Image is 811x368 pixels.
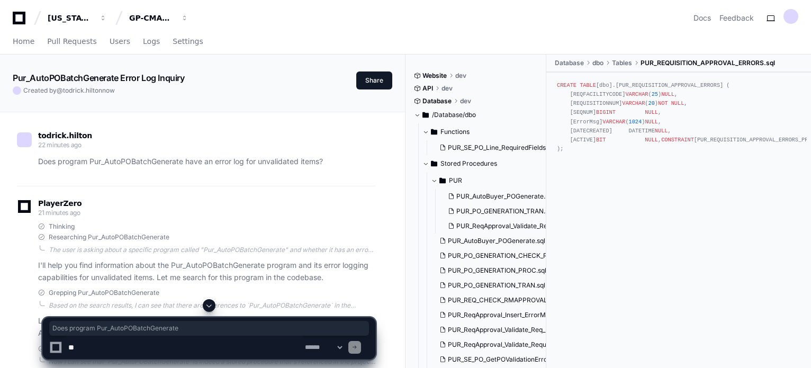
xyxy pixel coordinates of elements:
button: GP-CMAG-MP2 [125,8,193,28]
span: 20 [648,100,655,106]
span: PUR_SE_PO_Line_RequiredFields.sql [448,143,556,152]
span: Settings [173,38,203,44]
div: GP-CMAG-MP2 [129,13,175,23]
span: Tables [612,59,632,67]
span: VARCHAR [625,91,648,97]
button: PUR_AutoBuyer_POGenerate.sql [435,234,549,248]
svg: Directory [422,109,429,121]
span: NULL [671,100,684,106]
button: /Database/dbo [414,106,538,123]
button: Functions [422,123,547,140]
span: CONSTRAINT [661,137,694,143]
svg: Directory [439,174,446,187]
a: Home [13,30,34,54]
span: @ [57,86,63,94]
span: Does program Pur_AutoPOBatchGenerate [52,324,366,333]
span: PUR_AutoBuyer_POGenerate.sql [448,237,545,245]
span: NULL [661,91,674,97]
span: NULL [655,128,668,134]
span: VARCHAR [622,100,645,106]
span: BIGINT [596,109,616,115]
span: PUR_PO_GENERATION_PROC.sql [448,266,546,275]
svg: Directory [431,125,437,138]
span: Logs [143,38,160,44]
div: [US_STATE] Pacific [48,13,93,23]
button: PUR_REQ_CHECK_RMAPPROVALS.sql [435,293,549,308]
span: todrick.hilton [63,86,102,94]
span: PUR_PO_GENERATION_CHECK_REQFLD.sql [448,252,578,260]
span: Home [13,38,34,44]
p: Does program Pur_AutoPOBatchGenerate have an error log for unvalidated items? [38,156,375,168]
button: PUR_SE_PO_Line_RequiredFields.sql [435,140,549,155]
span: PUR_REQUISITION_APPROVAL_ERRORS.sql [641,59,775,67]
span: API [422,84,433,93]
button: PUR_PO_GENERATION_CHECK_REQFLD.sql [435,248,549,263]
span: dbo [592,59,603,67]
button: PUR_PO_GENERATION_PROC.sql [435,263,549,278]
a: Settings [173,30,203,54]
a: Logs [143,30,160,54]
span: PUR_AutoBuyer_POGenerate.sql [456,192,554,201]
span: 25 [652,91,658,97]
span: dev [455,71,466,80]
span: PUR_ReqApproval_Validate_Requisition.sql [456,222,582,230]
a: Docs [693,13,711,23]
span: dev [441,84,453,93]
span: Users [110,38,130,44]
span: 21 minutes ago [38,209,80,217]
app-text-character-animate: Pur_AutoPOBatchGenerate Error Log Inquiry [13,73,185,83]
svg: Directory [431,157,437,170]
button: Stored Procedures [422,155,547,172]
span: BIT [596,137,606,143]
p: I'll help you find information about the Pur_AutoPOBatchGenerate program and its error logging ca... [38,259,375,284]
span: Created by [23,86,115,95]
span: Grepping Pur_AutoPOBatchGenerate [49,289,159,297]
button: Share [356,71,392,89]
span: 1024 [629,119,642,125]
div: [dbo].[PUR_REQUISITION_APPROVAL_ERRORS] ( [REQFACILITYCODE] ( ) , [REQUISITIONNUM] ( ) , [SEQNUM]... [557,81,800,154]
span: /Database/dbo [432,111,476,119]
span: todrick.hilton [38,131,92,140]
span: Pull Requests [47,38,96,44]
a: Pull Requests [47,30,96,54]
span: NOT [658,100,668,106]
button: [US_STATE] Pacific [43,8,111,28]
span: Website [422,71,447,80]
button: PUR_AutoBuyer_POGenerate.sql [444,189,557,204]
span: PUR_REQ_CHECK_RMAPPROVALS.sql [448,296,562,304]
span: Stored Procedures [440,159,497,168]
span: PUR [449,176,462,185]
span: dev [460,97,471,105]
button: PUR [431,172,555,189]
span: PlayerZero [38,200,82,207]
span: VARCHAR [602,119,625,125]
button: PUR_PO_GENERATION_TRAN.sql [435,278,549,293]
button: PUR_ReqApproval_Validate_Requisition.sql [444,219,557,234]
span: TABLE [580,82,596,88]
button: Feedback [719,13,754,23]
span: Thinking [49,222,75,231]
span: NULL [645,137,658,143]
div: The user is asking about a specific program called "Pur_AutoPOBatchGenerate" and whether it has a... [49,246,375,254]
span: Database [422,97,452,105]
span: NULL [645,119,658,125]
span: Functions [440,128,470,136]
span: 22 minutes ago [38,141,82,149]
a: Users [110,30,130,54]
span: Researching Pur_AutoPOBatchGenerate [49,233,169,241]
span: CREATE [557,82,576,88]
span: NULL [645,109,658,115]
span: Database [555,59,584,67]
span: PUR_PO_GENERATION_TRAN.sql [456,207,554,216]
span: PUR_PO_GENERATION_TRAN.sql [448,281,545,290]
button: PUR_PO_GENERATION_TRAN.sql [444,204,557,219]
span: now [102,86,115,94]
